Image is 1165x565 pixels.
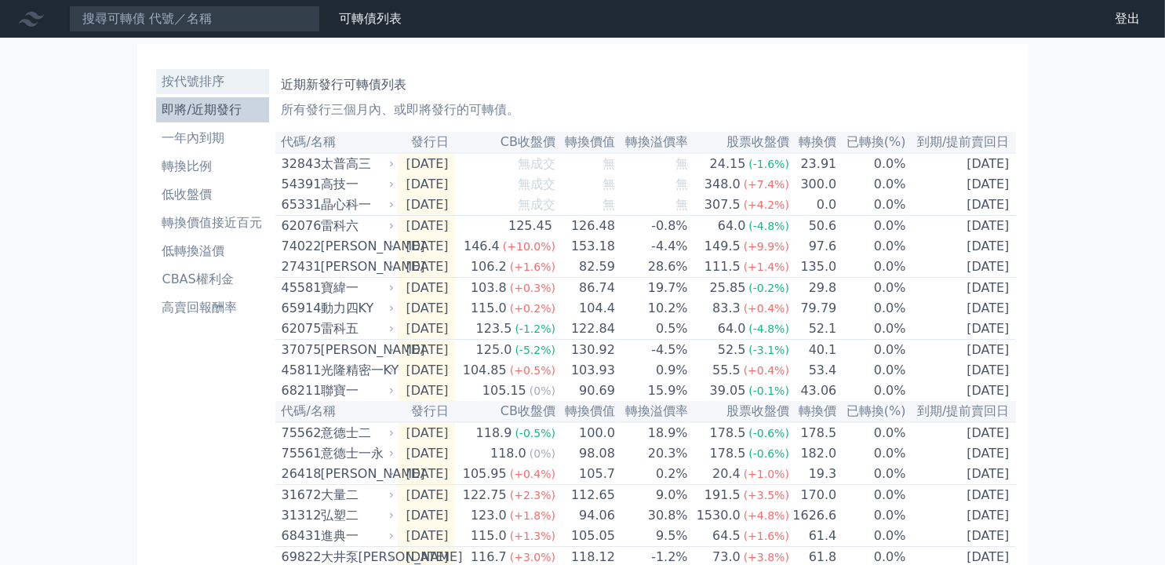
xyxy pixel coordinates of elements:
[556,381,616,401] td: 90.69
[701,175,744,194] div: 348.0
[744,240,789,253] span: (+9.9%)
[837,464,906,485] td: 0.0%
[707,381,749,400] div: 39.05
[275,132,398,153] th: 代碼/名稱
[510,468,555,480] span: (+0.4%)
[518,156,555,171] span: 無成交
[790,360,837,381] td: 53.4
[790,153,837,174] td: 23.91
[321,217,391,235] div: 雷科六
[321,424,391,443] div: 意德士二
[510,261,555,273] span: (+1.6%)
[744,530,789,542] span: (+1.6%)
[282,361,317,380] div: 45811
[398,464,455,485] td: [DATE]
[156,267,269,292] a: CBAS權利金
[907,401,1016,422] th: 到期/提前賣回日
[837,153,906,174] td: 0.0%
[715,217,749,235] div: 64.0
[709,299,744,318] div: 83.3
[156,157,269,176] li: 轉換比例
[398,381,455,401] td: [DATE]
[321,257,391,276] div: [PERSON_NAME]
[790,216,837,237] td: 50.6
[744,302,789,315] span: (+0.4%)
[790,464,837,485] td: 19.3
[156,185,269,204] li: 低收盤價
[282,319,317,338] div: 62075
[616,422,689,443] td: 18.9%
[398,174,455,195] td: [DATE]
[790,381,837,401] td: 43.06
[282,217,317,235] div: 62076
[282,299,317,318] div: 65914
[156,126,269,151] a: 一年內到期
[556,257,616,278] td: 82.59
[907,132,1016,153] th: 到期/提前賣回日
[398,132,455,153] th: 發行日
[282,175,317,194] div: 54391
[455,401,556,422] th: CB收盤價
[790,505,837,526] td: 1626.6
[510,282,555,294] span: (+0.3%)
[479,381,530,400] div: 105.15
[468,257,510,276] div: 106.2
[518,197,555,212] span: 無成交
[744,468,789,480] span: (+1.0%)
[790,319,837,340] td: 52.1
[473,341,515,359] div: 125.0
[837,505,906,526] td: 0.0%
[556,443,616,464] td: 98.08
[790,298,837,319] td: 79.79
[282,237,317,256] div: 74022
[707,279,749,297] div: 25.85
[156,97,269,122] a: 即將/近期發行
[837,216,906,237] td: 0.0%
[709,527,744,545] div: 64.5
[556,319,616,340] td: 122.84
[744,489,789,501] span: (+3.5%)
[790,278,837,299] td: 29.8
[556,132,616,153] th: 轉換價值
[321,279,391,297] div: 寶緯一
[603,177,615,191] span: 無
[837,132,906,153] th: 已轉換(%)
[748,447,789,460] span: (-0.6%)
[907,195,1016,216] td: [DATE]
[156,100,269,119] li: 即將/近期發行
[282,279,317,297] div: 45581
[321,444,391,463] div: 意德士一永
[460,361,510,380] div: 104.85
[556,526,616,547] td: 105.05
[530,447,555,460] span: (0%)
[556,340,616,361] td: 130.92
[518,177,555,191] span: 無成交
[321,175,391,194] div: 高技一
[398,319,455,340] td: [DATE]
[790,257,837,278] td: 135.0
[616,278,689,299] td: 19.7%
[282,195,317,214] div: 65331
[907,278,1016,299] td: [DATE]
[744,178,789,191] span: (+7.4%)
[282,465,317,483] div: 26418
[398,360,455,381] td: [DATE]
[616,236,689,257] td: -4.4%
[321,527,391,545] div: 進典一
[689,401,790,422] th: 股票收盤價
[156,72,269,91] li: 按代號排序
[907,216,1016,237] td: [DATE]
[837,257,906,278] td: 0.0%
[282,506,317,525] div: 31312
[398,526,455,547] td: [DATE]
[156,295,269,320] a: 高賣回報酬率
[616,505,689,526] td: 30.8%
[707,424,749,443] div: 178.5
[473,424,515,443] div: 118.9
[748,323,789,335] span: (-4.8%)
[156,129,269,148] li: 一年內到期
[907,153,1016,174] td: [DATE]
[398,443,455,464] td: [DATE]
[156,270,269,289] li: CBAS權利金
[156,154,269,179] a: 轉換比例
